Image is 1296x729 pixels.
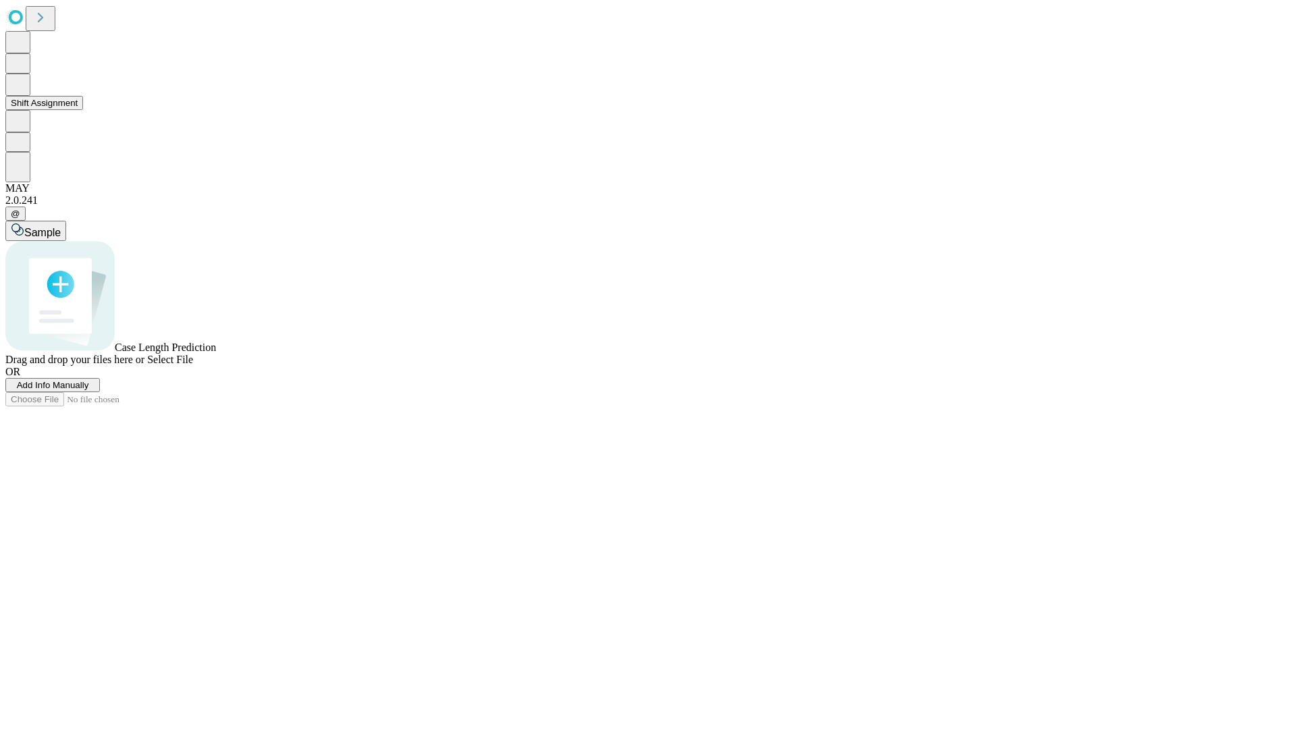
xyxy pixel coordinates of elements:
[5,194,1291,207] div: 2.0.241
[5,378,100,392] button: Add Info Manually
[5,366,20,377] span: OR
[5,182,1291,194] div: MAY
[11,209,20,219] span: @
[5,96,83,110] button: Shift Assignment
[17,380,89,390] span: Add Info Manually
[115,342,216,353] span: Case Length Prediction
[5,207,26,221] button: @
[24,227,61,238] span: Sample
[147,354,193,365] span: Select File
[5,354,144,365] span: Drag and drop your files here or
[5,221,66,241] button: Sample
